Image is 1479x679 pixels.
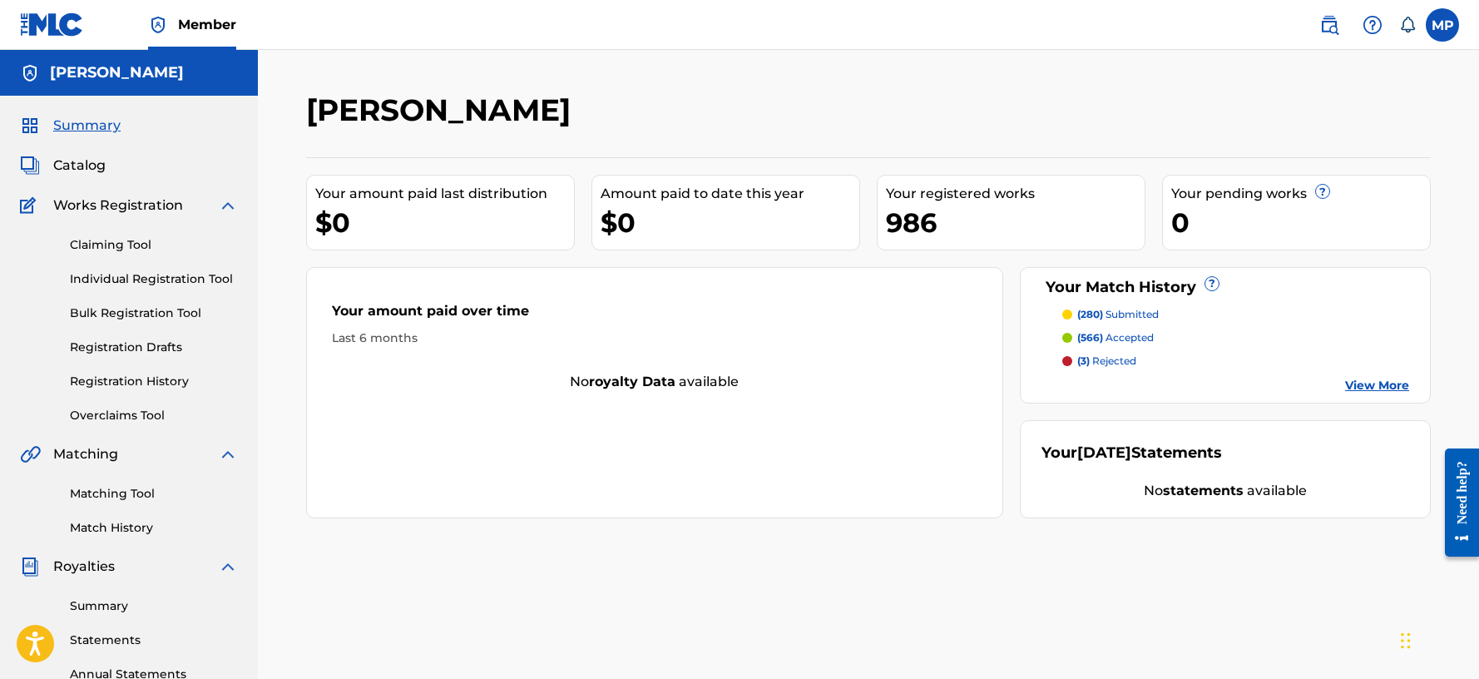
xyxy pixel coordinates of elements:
[1077,354,1136,369] p: rejected
[53,444,118,464] span: Matching
[1077,354,1090,367] span: (3)
[218,557,238,577] img: expand
[20,196,42,216] img: Works Registration
[20,116,40,136] img: Summary
[53,156,106,176] span: Catalog
[1345,377,1409,394] a: View More
[218,196,238,216] img: expand
[1077,444,1131,462] span: [DATE]
[1426,8,1459,42] div: User Menu
[315,204,574,241] div: $0
[1062,354,1410,369] a: (3) rejected
[53,196,183,216] span: Works Registration
[886,204,1145,241] div: 986
[601,204,859,241] div: $0
[70,305,238,322] a: Bulk Registration Tool
[53,557,115,577] span: Royalties
[70,270,238,288] a: Individual Registration Tool
[306,92,579,129] h2: [PERSON_NAME]
[1041,442,1222,464] div: Your Statements
[1077,330,1154,345] p: accepted
[70,407,238,424] a: Overclaims Tool
[1062,307,1410,322] a: (280) submitted
[70,632,238,649] a: Statements
[1319,15,1339,35] img: search
[1163,483,1244,498] strong: statements
[1077,331,1103,344] span: (566)
[218,444,238,464] img: expand
[70,236,238,254] a: Claiming Tool
[70,339,238,356] a: Registration Drafts
[1041,276,1410,299] div: Your Match History
[20,116,121,136] a: SummarySummary
[589,374,675,389] strong: royalty data
[1205,277,1219,290] span: ?
[332,330,977,347] div: Last 6 months
[70,485,238,503] a: Matching Tool
[178,15,236,34] span: Member
[1396,599,1479,679] iframe: Chat Widget
[601,184,859,204] div: Amount paid to date this year
[70,373,238,390] a: Registration History
[20,156,40,176] img: Catalog
[20,557,40,577] img: Royalties
[20,444,41,464] img: Matching
[1316,185,1329,198] span: ?
[1041,481,1410,501] div: No available
[332,301,977,330] div: Your amount paid over time
[1356,8,1389,42] div: Help
[315,184,574,204] div: Your amount paid last distribution
[307,372,1002,392] div: No available
[1399,17,1416,33] div: Notifications
[148,15,168,35] img: Top Rightsholder
[1171,184,1430,204] div: Your pending works
[1171,204,1430,241] div: 0
[1077,307,1159,322] p: submitted
[886,184,1145,204] div: Your registered works
[70,519,238,537] a: Match History
[20,12,84,37] img: MLC Logo
[1077,308,1103,320] span: (280)
[1401,616,1411,666] div: Drag
[1062,330,1410,345] a: (566) accepted
[20,156,106,176] a: CatalogCatalog
[50,63,184,82] h5: Micah Penny
[1313,8,1346,42] a: Public Search
[1432,435,1479,569] iframe: Resource Center
[53,116,121,136] span: Summary
[70,597,238,615] a: Summary
[20,63,40,83] img: Accounts
[1363,15,1383,35] img: help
